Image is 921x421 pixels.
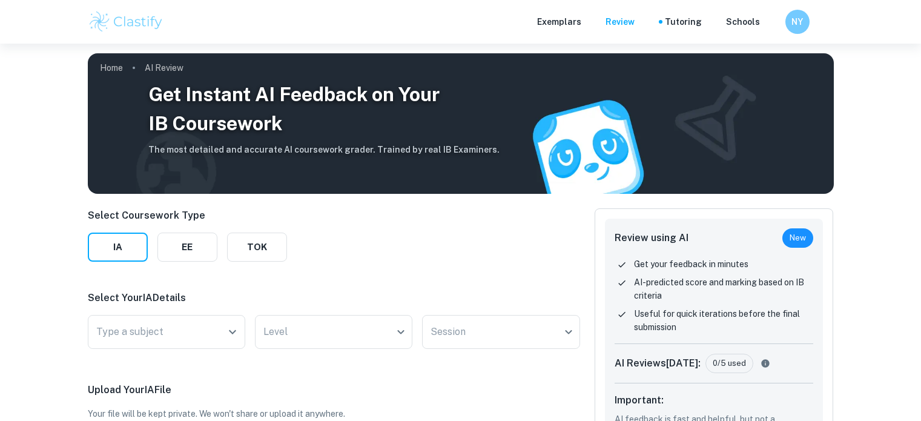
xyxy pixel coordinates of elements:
[706,357,753,370] span: 0/5 used
[615,393,814,408] h6: Important:
[224,323,241,340] button: Open
[726,15,760,28] a: Schools
[100,59,123,76] a: Home
[790,15,804,28] h6: NY
[227,233,287,262] button: TOK
[148,80,500,138] h3: Get Instant AI Feedback on Your IB Coursework
[88,10,165,34] img: Clastify logo
[785,10,810,34] button: NY
[148,143,500,156] h6: The most detailed and accurate AI coursework grader. Trained by real IB Examiners.
[634,276,814,302] p: AI-predicted score and marking based on IB criteria
[88,53,834,194] img: AI Review Cover
[758,359,773,368] svg: Currently AI Markings are limited at 5 per day and 50 per month. The limits will increase as we s...
[88,407,580,420] p: Your file will be kept private. We won't share or upload it anywhere.
[157,233,217,262] button: EE
[606,15,635,28] p: Review
[537,15,581,28] p: Exemplars
[88,208,287,223] p: Select Coursework Type
[665,15,702,28] a: Tutoring
[88,233,148,262] button: IA
[634,307,814,334] p: Useful for quick iterations before the final submission
[88,291,580,305] p: Select Your IA Details
[615,356,701,371] h6: AI Reviews [DATE] :
[615,231,688,245] h6: Review using AI
[770,19,776,25] button: Help and Feedback
[88,383,580,397] p: Upload Your IA File
[782,232,813,244] span: New
[634,257,748,271] p: Get your feedback in minutes
[145,61,183,75] p: AI Review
